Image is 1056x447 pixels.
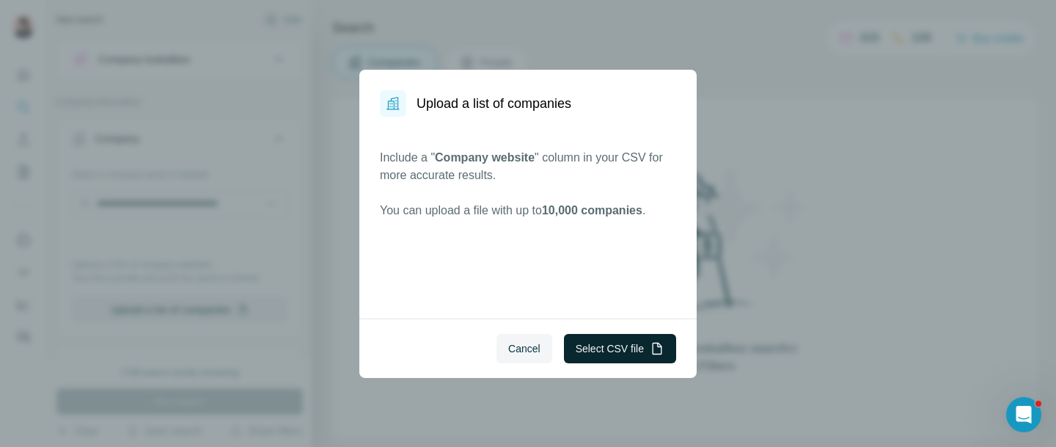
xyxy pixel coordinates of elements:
button: Select CSV file [564,334,676,363]
button: Cancel [496,334,552,363]
span: 10,000 companies [542,204,642,217]
h1: Upload a list of companies [417,93,571,114]
iframe: Intercom live chat [1006,397,1041,432]
p: You can upload a file with up to . [380,202,676,219]
p: Include a " " column in your CSV for more accurate results. [380,149,676,184]
span: Company website [435,151,535,164]
span: Cancel [508,341,540,356]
